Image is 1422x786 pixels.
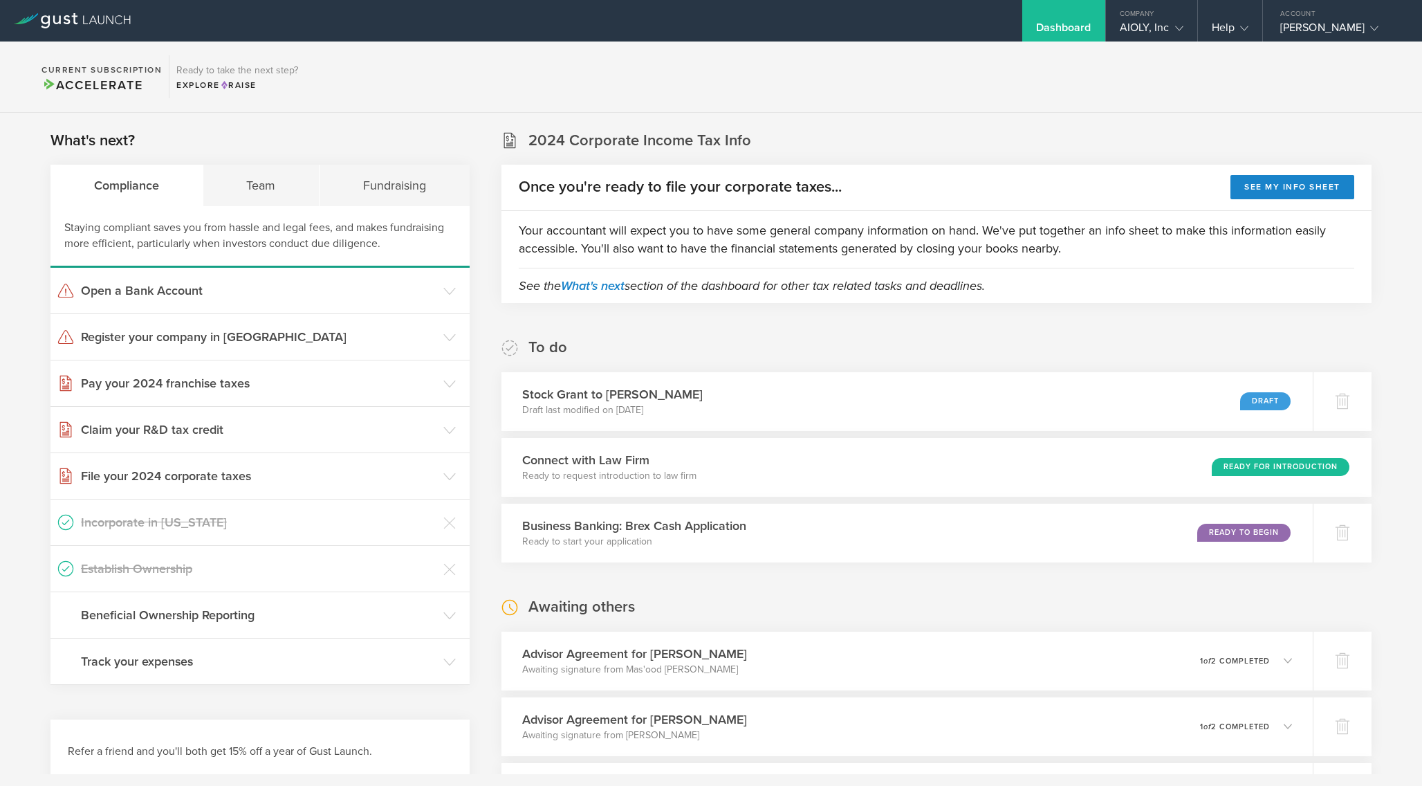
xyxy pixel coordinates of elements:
[522,403,703,417] p: Draft last modified on [DATE]
[169,55,305,98] div: Ready to take the next step?ExploreRaise
[50,131,135,151] h2: What's next?
[81,328,436,346] h3: Register your company in [GEOGRAPHIC_DATA]
[203,165,320,206] div: Team
[81,421,436,439] h3: Claim your R&D tax credit
[68,774,452,782] a: Learn more
[501,504,1313,563] div: Business Banking: Brex Cash ApplicationReady to start your applicationReady to Begin
[519,177,842,197] h2: Once you're ready to file your corporate taxes...
[1120,21,1183,42] div: AIOLY, Inc
[41,77,142,93] span: Accelerate
[519,221,1354,257] p: Your accountant will expect you to have some general company information on hand. We've put toget...
[1212,21,1248,42] div: Help
[50,165,203,206] div: Compliance
[561,278,625,293] a: What's next
[81,560,436,578] h3: Establish Ownership
[1203,722,1211,731] em: of
[1200,723,1270,731] p: 1 2 completed
[1230,175,1354,199] button: See my info sheet
[320,165,470,206] div: Fundraising
[1212,458,1349,476] div: Ready for Introduction
[81,282,436,300] h3: Open a Bank Account
[81,513,436,531] h3: Incorporate in [US_STATE]
[1280,21,1398,42] div: [PERSON_NAME]
[81,606,436,624] h3: Beneficial Ownership Reporting
[522,469,696,483] p: Ready to request introduction to law firm
[522,385,703,403] h3: Stock Grant to [PERSON_NAME]
[522,451,696,469] h3: Connect with Law Firm
[528,131,751,151] h2: 2024 Corporate Income Tax Info
[501,438,1372,497] div: Connect with Law FirmReady to request introduction to law firmReady for Introduction
[1197,524,1291,542] div: Ready to Begin
[1200,657,1270,665] p: 1 2 completed
[522,729,747,742] p: Awaiting signature from [PERSON_NAME]
[519,278,985,293] em: See the section of the dashboard for other tax related tasks and deadlines.
[522,535,746,549] p: Ready to start your application
[81,374,436,392] h3: Pay your 2024 franchise taxes
[522,663,747,677] p: Awaiting signature from Mas'ood [PERSON_NAME]
[528,597,635,617] h2: Awaiting others
[41,66,162,74] h2: Current Subscription
[522,517,746,535] h3: Business Banking: Brex Cash Application
[68,744,452,760] h3: Refer a friend and you'll both get 15% off a year of Gust Launch.
[1203,657,1211,666] em: of
[522,711,747,729] h3: Advisor Agreement for [PERSON_NAME]
[50,206,470,268] div: Staying compliant saves you from hassle and legal fees, and makes fundraising more efficient, par...
[81,467,436,485] h3: File your 2024 corporate taxes
[81,652,436,670] h3: Track your expenses
[176,66,298,75] h3: Ready to take the next step?
[501,372,1313,431] div: Stock Grant to [PERSON_NAME]Draft last modified on [DATE]Draft
[1240,392,1291,410] div: Draft
[220,80,257,90] span: Raise
[176,79,298,91] div: Explore
[522,645,747,663] h3: Advisor Agreement for [PERSON_NAME]
[1036,21,1091,42] div: Dashboard
[528,338,567,358] h2: To do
